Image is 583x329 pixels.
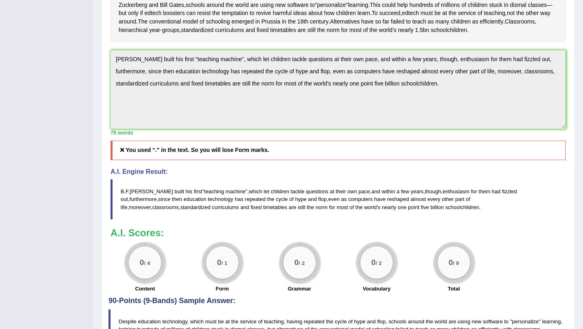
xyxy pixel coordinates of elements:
big: 0 [371,258,376,267]
span: every [428,196,440,202]
span: Click to see word definition [310,17,329,26]
span: Click to see word definition [415,26,418,34]
span: furthermore [130,196,157,202]
span: Click to see word definition [451,17,470,26]
span: life [121,204,128,210]
span: Click to see word definition [149,17,181,26]
span: had [492,188,501,194]
span: own [347,188,357,194]
span: Click to see word definition [255,17,260,26]
span: Click to see word definition [370,26,377,34]
span: Click to see word definition [478,9,483,17]
span: their [336,188,346,194]
span: Click to see word definition [449,9,456,17]
span: Click to see word definition [181,26,213,34]
span: then [172,196,182,202]
span: Click to see word definition [462,1,466,9]
span: first [194,188,202,194]
span: Click to see word definition [441,1,460,9]
span: the [355,204,363,210]
span: reshaped [387,196,409,202]
span: Click to see word definition [309,9,323,17]
span: Click to see word definition [516,9,524,17]
span: Click to see word definition [409,1,433,9]
span: teaching [204,188,224,194]
span: Click to see word definition [293,9,306,17]
span: Click to see word definition [379,9,400,17]
span: hype [295,196,306,202]
span: Click to see word definition [324,9,335,17]
span: since [158,196,170,202]
span: Click to see word definition [327,26,340,34]
span: nearly [382,204,396,210]
big: 0 [140,258,144,267]
span: Click to see word definition [412,17,426,26]
span: children [271,188,289,194]
span: and [371,188,380,194]
span: Click to see word definition [149,1,158,9]
span: Click to see word definition [275,1,286,9]
span: Click to see word definition [442,9,447,17]
span: of [289,196,294,202]
span: Click to see word definition [163,9,185,17]
span: Click to see word definition [119,1,147,9]
span: Click to see word definition [260,1,273,9]
span: even [328,196,340,202]
span: Click to see word definition [341,26,347,34]
span: Click to see word definition [540,9,551,17]
span: Click to see word definition [398,26,413,34]
span: billion [430,204,444,210]
label: Content [135,285,155,293]
span: Click to see word definition [435,17,449,26]
span: Click to see word definition [489,1,502,9]
h5: You used “." in the text. So you will lose Form marks. [111,141,566,160]
span: norm [315,204,328,210]
span: Click to see word definition [298,26,306,34]
span: one [398,204,406,210]
span: almost [411,196,426,202]
span: s [378,204,381,210]
span: still [298,204,305,210]
span: Click to see word definition [246,26,255,34]
span: Click to see word definition [206,17,230,26]
span: Click to see word definition [186,1,205,9]
span: Click to see word definition [420,26,429,34]
span: Click to see word definition [421,9,433,17]
small: / 1 [221,260,228,266]
b: A.I. Scores: [111,227,164,238]
span: Click to see word definition [250,9,255,17]
span: Click to see word definition [235,1,249,9]
span: Click to see word definition [510,1,526,9]
span: Click to see word definition [310,1,315,9]
span: Click to see word definition [270,26,296,34]
span: Click to see word definition [119,9,126,17]
span: Click to see word definition [370,1,380,9]
span: have [374,196,385,202]
small: / 2 [376,260,382,266]
span: the [267,196,274,202]
span: out [121,196,128,202]
span: Click to see word definition [348,1,368,9]
span: Click to see word definition [391,17,404,26]
span: Click to see word definition [505,17,535,26]
label: Vocabulary [363,285,391,293]
span: Click to see word definition [160,1,168,9]
span: enthusiasm [443,188,469,194]
span: Click to see word definition [222,9,248,17]
span: fixed [251,204,262,210]
span: Click to see word definition [357,9,370,17]
small: / 9 [453,260,459,266]
span: pace [359,188,370,194]
span: Click to see word definition [406,17,411,26]
span: let [264,188,269,194]
span: Click to see word definition [145,9,162,17]
span: Click to see word definition [273,9,292,17]
span: are [289,204,296,210]
span: for [329,204,335,210]
span: Click to see word definition [336,9,356,17]
span: computers [348,196,373,202]
label: Form [216,285,229,293]
span: for [471,188,477,194]
span: Click to see word definition [397,1,408,9]
span: has [235,196,243,202]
